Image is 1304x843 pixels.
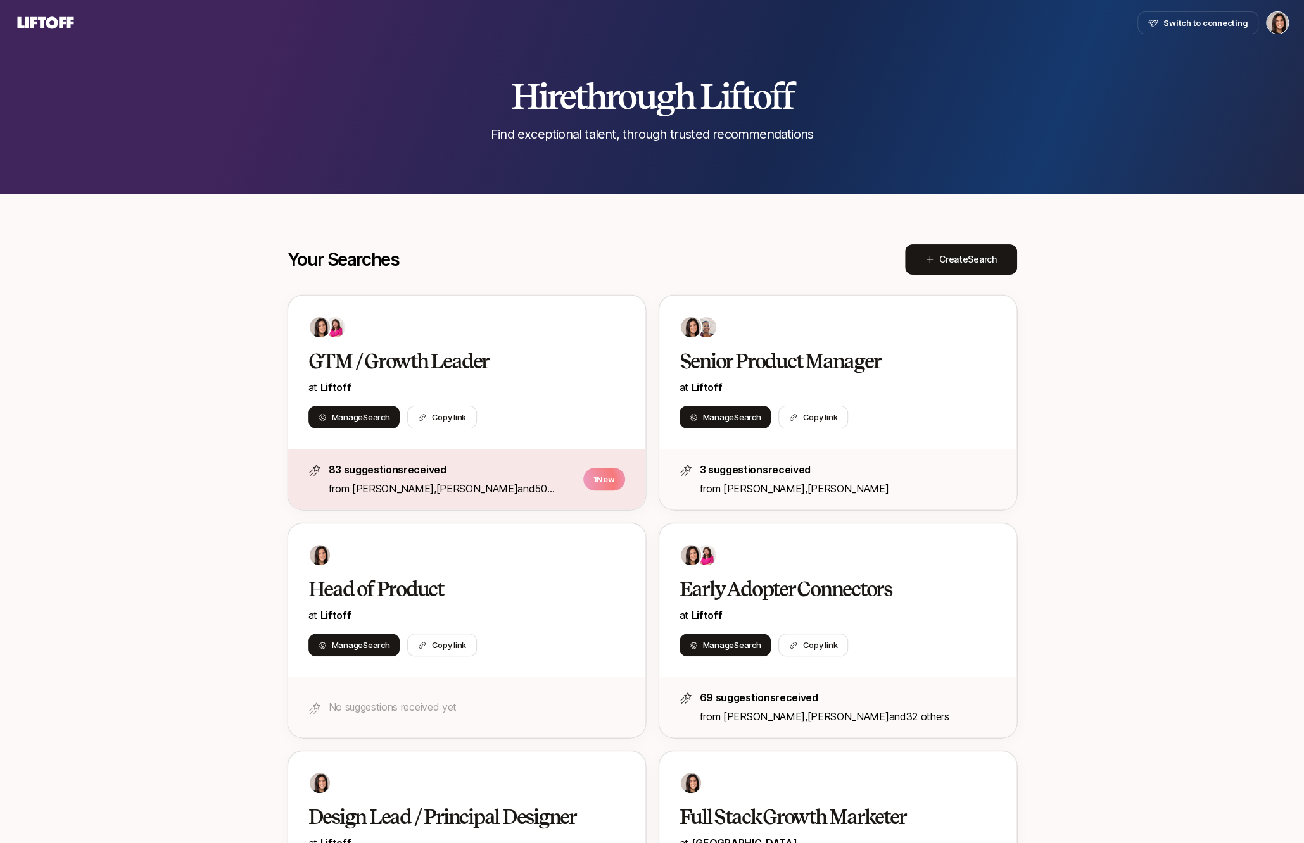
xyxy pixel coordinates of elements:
p: 3 suggestions received [700,461,996,478]
span: [PERSON_NAME] [723,710,805,723]
span: Search [968,254,996,265]
img: 9e09e871_5697_442b_ae6e_b16e3f6458f8.jpg [325,317,345,337]
p: at [680,379,996,396]
span: [PERSON_NAME] [436,482,517,495]
button: Copy link [407,406,477,428]
img: star-icon [680,692,692,704]
span: Manage [332,639,390,651]
h2: Head of Product [308,577,598,602]
img: 71d7b91d_d7cb_43b4_a7ea_a9b2f2cc6e03.jpg [310,317,330,337]
span: Manage [332,411,390,423]
img: 71d7b91d_d7cb_43b4_a7ea_a9b2f2cc6e03.jpg [681,317,701,337]
img: Eleanor Morgan [1267,12,1288,34]
span: Liftoff [320,609,351,621]
p: No suggestions received yet [329,699,625,715]
p: at [308,379,625,396]
span: , [434,482,518,495]
h2: Hire [511,77,794,115]
a: Liftoff [320,381,351,394]
span: and [889,710,949,723]
span: Search [363,412,389,422]
button: CreateSearch [905,244,1017,275]
span: Switch to connecting [1163,16,1248,29]
button: ManageSearch [308,406,400,428]
p: 1 New [583,468,625,490]
p: 69 suggestions received [700,689,996,706]
p: from [329,480,576,497]
span: Manage [703,639,761,651]
span: Liftoff [692,381,723,394]
span: , [805,482,889,495]
img: 9e09e871_5697_442b_ae6e_b16e3f6458f8.jpg [696,545,716,565]
span: [PERSON_NAME] [807,482,889,495]
span: [PERSON_NAME] [723,482,805,495]
h2: GTM / Growth Leader [308,349,598,374]
img: 71d7b91d_d7cb_43b4_a7ea_a9b2f2cc6e03.jpg [681,773,701,793]
p: at [680,607,996,623]
span: Create [939,252,997,267]
button: ManageSearch [680,634,771,656]
button: Eleanor Morgan [1266,11,1289,34]
p: Find exceptional talent, through trusted recommendations [491,125,813,143]
img: star-icon [308,464,321,477]
button: ManageSearch [680,406,771,428]
img: 71d7b91d_d7cb_43b4_a7ea_a9b2f2cc6e03.jpg [681,545,701,565]
span: [PERSON_NAME] [352,482,434,495]
button: ManageSearch [308,634,400,656]
h2: Early Adopter Connectors [680,577,970,602]
p: Your Searches [288,249,400,270]
img: 71d7b91d_d7cb_43b4_a7ea_a9b2f2cc6e03.jpg [310,545,330,565]
img: 71d7b91d_d7cb_43b4_a7ea_a9b2f2cc6e03.jpg [310,773,330,793]
button: Switch to connecting [1137,11,1258,34]
h2: Design Lead / Principal Designer [308,804,598,830]
p: 83 suggestions received [329,461,576,478]
span: , [805,710,889,723]
p: from [700,480,996,497]
h2: Full Stack Growth Marketer [680,804,970,830]
img: star-icon [680,464,692,477]
p: at [308,607,625,623]
span: Search [734,412,761,422]
img: star-icon [308,702,321,715]
p: from [700,708,996,725]
span: Search [734,640,761,650]
span: [PERSON_NAME] [807,710,889,723]
span: through Liftoff [574,75,793,118]
img: dbb69939_042d_44fe_bb10_75f74df84f7f.jpg [696,317,716,337]
button: Copy link [778,406,848,428]
button: Copy link [778,634,848,656]
span: Manage [703,411,761,423]
span: Search [363,640,389,650]
button: Copy link [407,634,477,656]
span: Liftoff [692,609,723,621]
span: 32 others [906,710,949,723]
h2: Senior Product Manager [680,349,970,374]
